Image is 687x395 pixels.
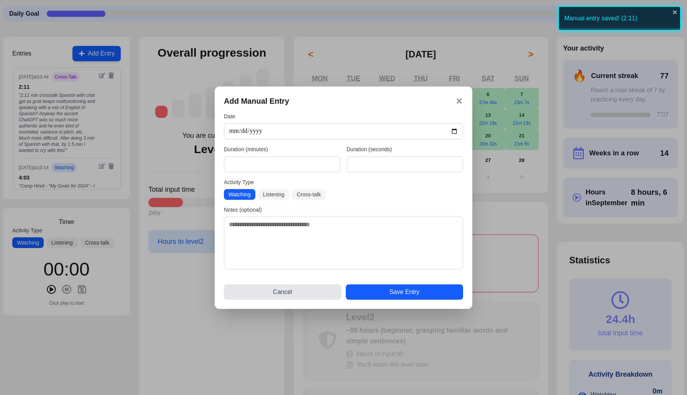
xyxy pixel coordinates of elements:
[292,189,325,200] button: Cross-talk
[347,145,463,153] label: Duration (seconds)
[258,189,289,200] button: Listening
[558,6,681,31] div: Manual entry saved! (2:11)
[224,206,463,214] label: Notes (optional)
[224,145,340,153] label: Duration (minutes)
[224,96,289,106] h3: Add Manual Entry
[224,113,463,120] label: Date
[224,178,463,186] label: Activity Type
[346,284,463,300] button: Save Entry
[672,9,678,15] button: close
[224,189,255,200] button: Watching
[224,284,341,300] button: Cancel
